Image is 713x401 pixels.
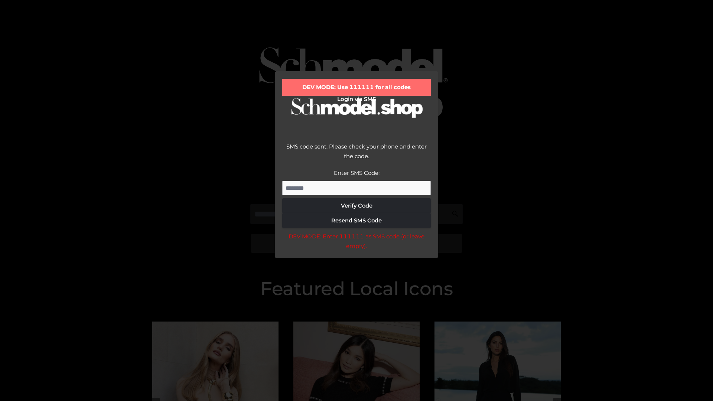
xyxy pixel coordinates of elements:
[282,232,431,251] div: DEV MODE: Enter 111111 as SMS code (or leave empty).
[282,142,431,168] div: SMS code sent. Please check your phone and enter the code.
[334,169,380,176] label: Enter SMS Code:
[282,198,431,213] button: Verify Code
[282,213,431,228] button: Resend SMS Code
[282,79,431,96] div: DEV MODE: Use 111111 for all codes
[282,96,431,102] h2: Login via SMS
